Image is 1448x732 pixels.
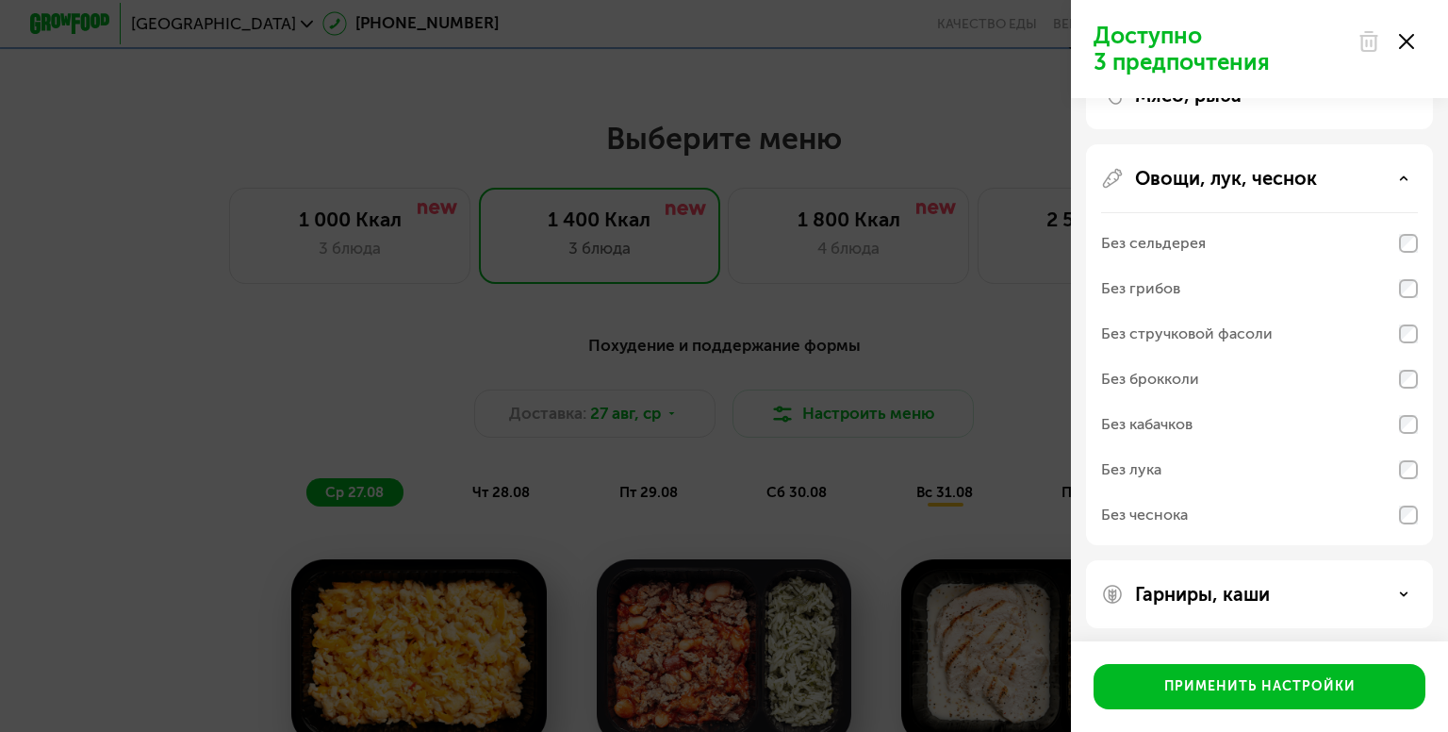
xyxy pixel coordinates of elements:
[1094,23,1346,75] p: Доступно 3 предпочтения
[1135,583,1270,606] p: Гарниры, каши
[1101,368,1199,391] div: Без брокколи
[1094,664,1425,709] button: Применить настройки
[1101,413,1193,436] div: Без кабачков
[1101,277,1180,300] div: Без грибов
[1101,232,1206,255] div: Без сельдерея
[1101,504,1188,526] div: Без чеснока
[1101,323,1273,345] div: Без стручковой фасоли
[1101,458,1161,481] div: Без лука
[1164,677,1356,696] div: Применить настройки
[1135,167,1317,190] p: Овощи, лук, чеснок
